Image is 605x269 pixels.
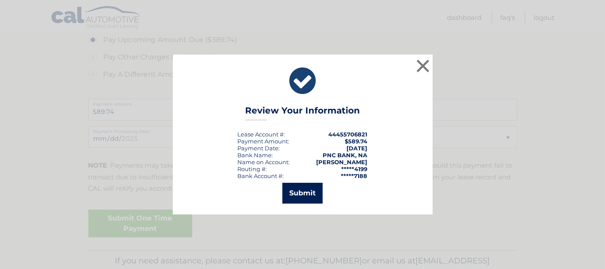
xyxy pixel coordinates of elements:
[238,165,267,172] div: Routing #:
[345,138,368,145] span: $589.74
[238,145,279,152] span: Payment Date
[329,131,368,138] strong: 44455706821
[238,145,280,152] div: :
[238,159,290,165] div: Name on Account:
[238,152,273,159] div: Bank Name:
[282,183,323,204] button: Submit
[347,145,368,152] span: [DATE]
[238,172,284,179] div: Bank Account #:
[245,105,360,120] h3: Review Your Information
[317,159,368,165] strong: [PERSON_NAME]
[238,131,285,138] div: Lease Account #:
[323,152,368,159] strong: PNC BANK, NA
[238,138,290,145] div: Payment Amount:
[414,57,432,75] button: ×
